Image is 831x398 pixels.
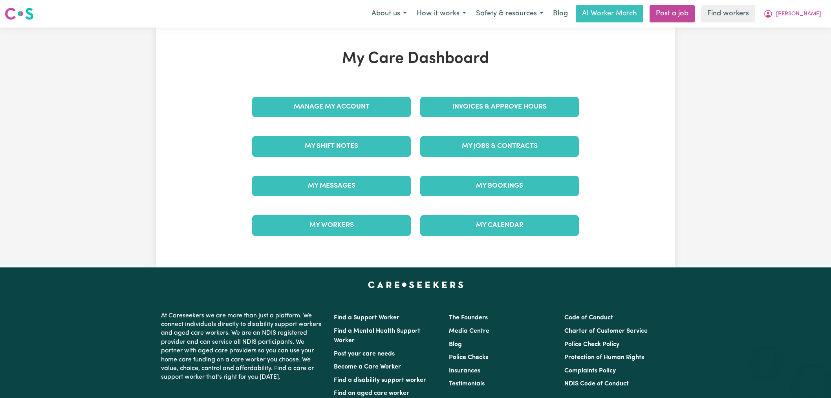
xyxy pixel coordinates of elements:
[420,97,579,117] a: Invoices & Approve Hours
[420,215,579,236] a: My Calendar
[449,341,462,348] a: Blog
[564,381,629,387] a: NDIS Code of Conduct
[564,341,619,348] a: Police Check Policy
[576,5,643,22] a: AI Worker Match
[252,136,411,157] a: My Shift Notes
[368,282,463,288] a: Careseekers home page
[759,348,774,363] iframe: Close message
[412,6,471,22] button: How it works
[334,315,399,321] a: Find a Support Worker
[420,176,579,196] a: My Bookings
[5,7,34,21] img: Careseekers logo
[449,315,488,321] a: The Founders
[252,215,411,236] a: My Workers
[564,354,644,361] a: Protection of Human Rights
[548,5,573,22] a: Blog
[650,5,695,22] a: Post a job
[5,5,34,23] a: Careseekers logo
[449,368,480,374] a: Insurances
[449,328,489,334] a: Media Centre
[471,6,548,22] button: Safety & resources
[334,390,409,396] a: Find an aged care worker
[247,50,584,68] h1: My Care Dashboard
[776,10,821,18] span: [PERSON_NAME]
[420,136,579,157] a: My Jobs & Contracts
[366,6,412,22] button: About us
[758,6,826,22] button: My Account
[334,377,426,383] a: Find a disability support worker
[701,5,755,22] a: Find workers
[252,97,411,117] a: Manage My Account
[564,315,613,321] a: Code of Conduct
[564,368,616,374] a: Complaints Policy
[449,381,485,387] a: Testimonials
[334,328,420,344] a: Find a Mental Health Support Worker
[334,351,395,357] a: Post your care needs
[564,328,648,334] a: Charter of Customer Service
[161,308,324,385] p: At Careseekers we are more than just a platform. We connect individuals directly to disability su...
[252,176,411,196] a: My Messages
[800,367,825,392] iframe: Button to launch messaging window
[334,364,401,370] a: Become a Care Worker
[449,354,488,361] a: Police Checks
